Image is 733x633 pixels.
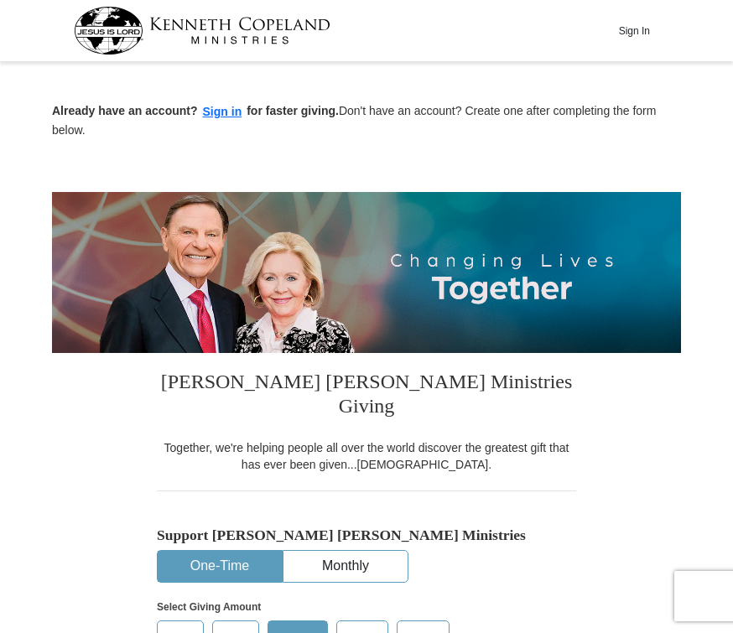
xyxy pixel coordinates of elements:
img: kcm-header-logo.svg [74,7,330,54]
strong: Select Giving Amount [157,601,261,613]
button: Sign In [609,18,659,44]
p: Don't have an account? Create one after completing the form below. [52,102,681,138]
strong: Already have an account? for faster giving. [52,104,339,117]
button: Monthly [283,551,408,582]
h3: [PERSON_NAME] [PERSON_NAME] Ministries Giving [157,353,576,439]
div: Together, we're helping people all over the world discover the greatest gift that has ever been g... [157,439,576,473]
h5: Support [PERSON_NAME] [PERSON_NAME] Ministries [157,527,576,544]
button: One-Time [158,551,282,582]
button: Sign in [198,102,247,122]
